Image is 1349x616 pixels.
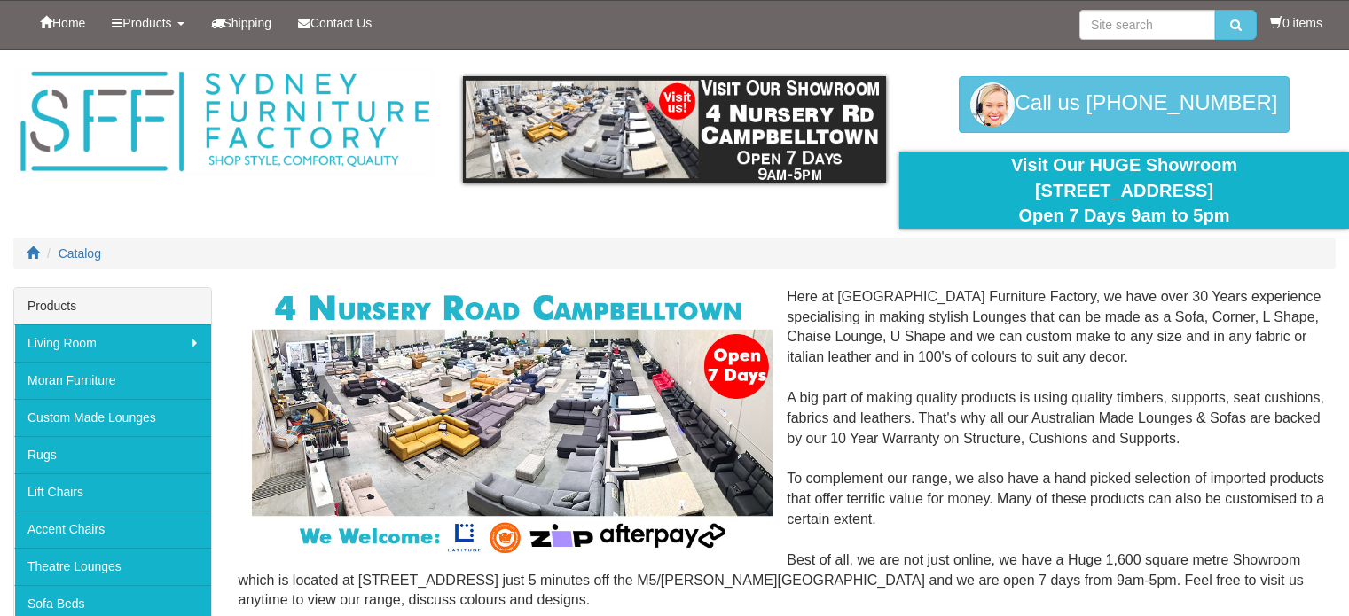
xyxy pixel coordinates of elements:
a: Moran Furniture [14,362,211,399]
input: Site search [1079,10,1215,40]
a: Shipping [198,1,286,45]
a: Living Room [14,324,211,362]
a: Contact Us [285,1,385,45]
img: Corner Modular Lounges [252,287,774,558]
img: showroom.gif [463,76,886,183]
a: Catalog [59,246,101,261]
a: Theatre Lounges [14,548,211,585]
a: Accent Chairs [14,511,211,548]
a: Products [98,1,197,45]
span: Products [122,16,171,30]
li: 0 items [1270,14,1322,32]
a: Custom Made Lounges [14,399,211,436]
a: Lift Chairs [14,473,211,511]
span: Shipping [224,16,272,30]
div: Visit Our HUGE Showroom [STREET_ADDRESS] Open 7 Days 9am to 5pm [913,152,1336,229]
img: Sydney Furniture Factory [13,67,436,176]
a: Home [27,1,98,45]
span: Home [52,16,85,30]
span: Contact Us [310,16,372,30]
div: Products [14,288,211,324]
a: Rugs [14,436,211,473]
